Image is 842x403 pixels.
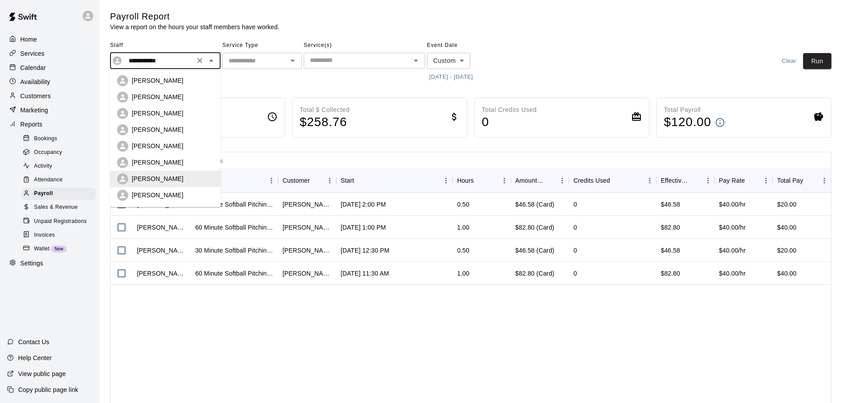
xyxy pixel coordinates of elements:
div: Effective Price [656,168,715,193]
p: Help Center [18,353,52,362]
div: Hours [453,168,511,193]
div: 0 [573,269,577,278]
p: [PERSON_NAME] [132,125,183,134]
button: Sort [543,174,556,187]
p: Reports [20,120,42,129]
div: 30 Minute Softball Pitching Lesson [195,200,274,209]
div: Sep 1, 2025, 2:00 PM [341,200,386,209]
div: Occupancy [21,146,96,159]
div: Calendar [7,61,92,74]
div: 0.50 [457,246,469,255]
p: [PERSON_NAME] [132,142,183,150]
p: Customers [20,92,51,100]
button: Sort [803,174,815,187]
div: 1.00 [457,223,469,232]
div: Sep 1, 2025, 11:30 AM [341,269,389,278]
div: 0.50 [457,200,469,209]
div: Bookings [21,133,96,145]
button: Menu [643,174,656,187]
div: Custom [427,53,470,69]
a: Customers [7,89,92,103]
p: Marketing [20,106,48,115]
div: $82.80 (Card) [515,223,554,232]
div: Hours [457,168,474,193]
a: Availability [7,75,92,88]
a: Activity [21,160,99,173]
a: Reports [7,118,92,131]
p: Settings [20,259,43,268]
div: Credits Used [573,168,610,193]
p: Calendar [20,63,46,72]
span: Service(s) [304,38,425,53]
p: Contact Us [18,338,50,346]
p: [PERSON_NAME] [132,174,183,183]
div: Total Pay [777,168,803,193]
a: Occupancy [21,146,99,159]
div: 30 Minute Softball Pitching Lesson [195,246,274,255]
button: Menu [439,174,453,187]
button: Open [410,54,422,67]
div: Attendance [21,174,96,186]
div: Pay Rate [719,168,745,193]
div: $46.58 (Card) [515,246,554,255]
button: Menu [759,174,773,187]
div: Michelle Collins [282,223,332,232]
div: Payroll [21,188,96,200]
div: 1.00 [457,269,469,278]
a: Attendance [21,173,99,187]
p: [PERSON_NAME] [132,76,183,85]
p: [PERSON_NAME] [132,109,183,118]
div: $82.80 [656,216,715,239]
div: Amount Paid [515,168,544,193]
p: View public page [18,369,66,378]
span: Occupancy [34,148,62,157]
div: Customer [282,168,310,193]
span: Event Date [427,38,504,53]
span: Staff [110,38,221,53]
a: Unpaid Registrations [21,215,99,228]
div: Sales & Revenue [21,201,96,214]
span: Service Type [222,38,302,53]
div: Pay Rate [715,168,773,193]
div: WalletNew [21,243,96,255]
div: $46.58 [656,239,715,262]
a: Bookings [21,132,99,146]
div: 0 [573,200,577,209]
div: Credits Used [569,168,656,193]
button: Clear [194,54,206,67]
h4: $ 120.00 [664,115,711,130]
p: Home [20,35,37,44]
p: Copy public page link [18,385,78,394]
button: [DATE] - [DATE] [427,70,475,84]
div: $46.58 [656,193,715,216]
h5: Payroll Report [110,11,279,23]
span: Attendance [34,176,63,184]
span: Unpaid Registrations [34,217,87,226]
button: Sort [474,174,486,187]
div: Amount Paid [511,168,569,193]
div: $82.80 (Card) [515,269,554,278]
div: $40.00 [777,269,796,278]
div: Invoices [21,229,96,242]
a: Marketing [7,104,92,117]
a: Settings [7,257,92,270]
button: Menu [556,174,569,187]
div: Start [341,168,354,193]
span: Sales & Revenue [34,203,78,212]
p: Total Credits Used [482,105,537,115]
div: $40.00/hr [719,200,746,209]
div: $40.00/hr [719,246,746,255]
div: $20.00 [777,246,796,255]
button: Sort [354,174,366,187]
div: $20.00 [777,200,796,209]
button: Menu [265,174,278,187]
div: Effective Price [661,168,689,193]
button: Menu [498,174,511,187]
div: Sophie Frost [137,246,187,255]
p: [PERSON_NAME] [132,92,183,101]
